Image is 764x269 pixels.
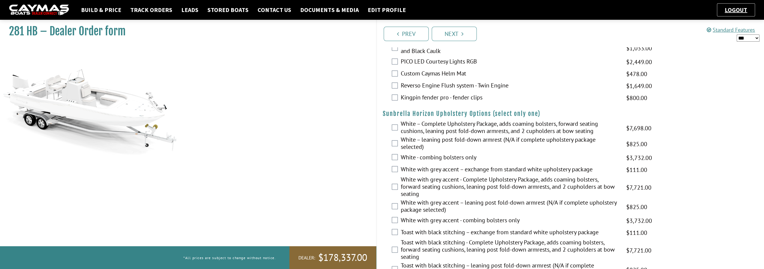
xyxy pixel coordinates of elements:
a: Next [432,27,477,41]
a: Stored Boats [204,6,252,14]
span: $7,721.00 [626,183,651,192]
span: $178,337.00 [318,251,367,264]
a: Build & Price [78,6,124,14]
a: Contact Us [255,6,294,14]
a: Dealer:$178,337.00 [289,246,376,269]
a: Leads [178,6,201,14]
label: White with grey accent - Complete Upholstery Package, adds coaming bolsters, forward seating cush... [401,176,619,199]
p: *All prices are subject to change without notice. [183,253,276,263]
label: White with grey accent – exchange from standard white upholstery package [401,165,619,174]
a: Documents & Media [297,6,362,14]
img: caymas-dealer-connect-2ed40d3bc7270c1d8d7ffb4b79bf05adc795679939227970def78ec6f6c03838.gif [9,4,69,16]
span: $7,698.00 [626,123,651,132]
span: $3,732.00 [626,216,652,225]
span: $1,649.00 [626,81,652,90]
label: White - combing bolsters only [401,153,619,162]
span: $1,033.00 [626,44,652,53]
h1: 281 HB – Dealer Order form [9,25,361,38]
label: Custom Caymas Helm Mat [401,70,619,78]
a: Prev [384,27,429,41]
a: Standard Features [707,26,755,33]
span: $111.00 [626,228,647,237]
label: White with grey accent – leaning post fold-down armrest (N/A if complete upholstery package selec... [401,199,619,214]
span: $7,721.00 [626,246,651,255]
label: Toast with black stitching - Complete Upholstery Package, adds coaming bolsters, forward seating ... [401,238,619,262]
span: $825.00 [626,139,647,148]
span: $825.00 [626,202,647,211]
label: Toast with black stitching – exchange from standard white upholstery package [401,228,619,237]
span: $800.00 [626,93,647,102]
label: White with grey accent - combing bolsters only [401,216,619,225]
a: Logout [722,6,750,13]
span: $478.00 [626,69,647,78]
label: PICO LED Courtesy Lights RGB [401,58,619,67]
a: Edit Profile [365,6,409,14]
span: $3,732.00 [626,153,652,162]
label: White – leaning post fold-down armrest (N/A if complete upholstery package selected) [401,136,619,152]
label: White – Complete Upholstery Package, adds coaming bolsters, forward seating cushions, leaning pos... [401,120,619,136]
a: Track Orders [127,6,175,14]
span: $2,449.00 [626,58,652,67]
h4: Sunbrella Horizon Upholstery Options (select only one) [383,110,758,117]
label: Kingpin fender pro - fender clips [401,94,619,102]
label: Stealth Package - Black Rubrail, Speakers, Logo, [PERSON_NAME], Acrylic, Starboard, and Black Caulk [401,40,619,56]
span: Dealer: [298,255,315,261]
span: $111.00 [626,165,647,174]
label: Reverso Engine Flush system - Twin Engine [401,82,619,90]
